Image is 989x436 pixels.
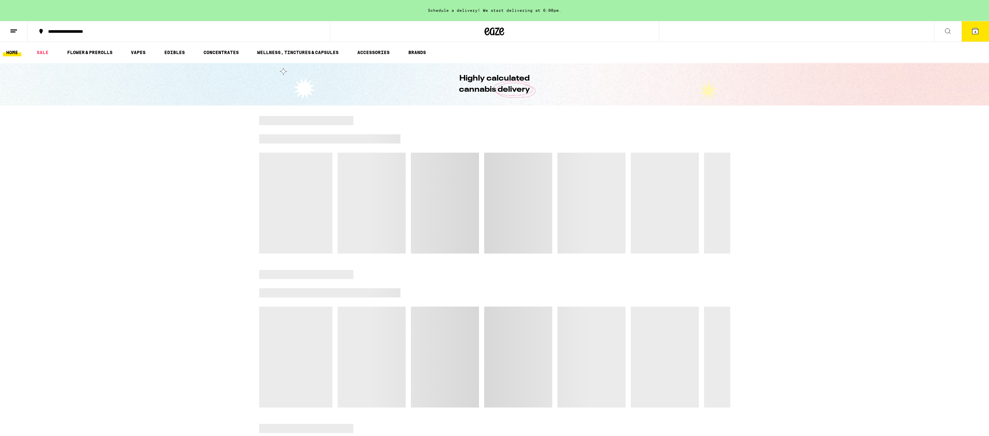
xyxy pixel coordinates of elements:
span: 4 [974,30,976,34]
a: SALE [33,48,52,56]
h1: Highly calculated cannabis delivery [441,73,549,95]
a: WELLNESS, TINCTURES & CAPSULES [254,48,342,56]
a: ACCESSORIES [354,48,393,56]
a: CONCENTRATES [200,48,242,56]
a: VAPES [128,48,149,56]
a: BRANDS [405,48,429,56]
a: EDIBLES [161,48,188,56]
button: 4 [962,21,989,42]
a: FLOWER & PREROLLS [64,48,116,56]
a: HOME [3,48,21,56]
